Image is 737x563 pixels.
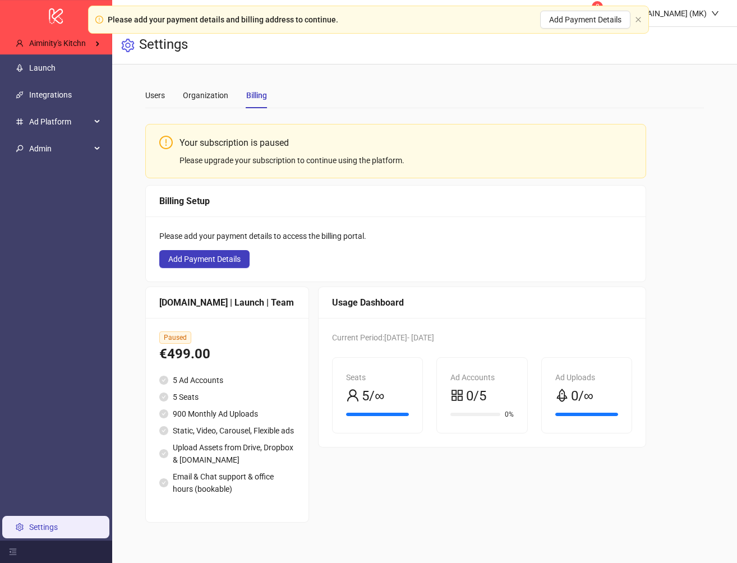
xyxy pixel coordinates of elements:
span: 0/5 [466,386,486,407]
span: check-circle [159,449,168,458]
span: key [16,145,24,153]
sup: 8 [592,1,603,12]
div: Please add your payment details and billing address to continue. [108,13,338,26]
span: Paused [159,331,191,344]
span: Current Period: [DATE] - [DATE] [332,333,434,342]
li: Static, Video, Carousel, Flexible ads [159,424,295,437]
span: 5/∞ [362,386,384,407]
div: Ad Uploads [555,371,618,384]
div: €499.00 [159,344,295,365]
span: 8 [596,3,600,11]
div: Your subscription is paused [179,136,632,150]
div: Billing Setup [159,194,632,208]
span: Aiminity's Kitchn [29,39,86,48]
span: down [711,10,719,17]
span: Admin [29,137,91,160]
span: rocket [555,389,569,402]
span: exclamation-circle [95,16,103,24]
span: menu-fold [9,548,17,556]
a: Launch [29,63,56,72]
span: close [635,16,642,23]
li: Email & Chat support & office hours (bookable) [159,470,295,495]
div: Users [145,89,165,101]
span: user [16,39,24,47]
div: Usage Dashboard [332,296,632,310]
span: setting [121,39,135,52]
span: number [16,118,24,126]
span: appstore [450,389,464,402]
span: check-circle [159,478,168,487]
div: [DOMAIN_NAME] | Launch | Team [159,296,295,310]
div: [DOMAIN_NAME] (MK) [623,7,711,20]
span: exclamation-circle [159,136,173,149]
span: check-circle [159,376,168,385]
span: check-circle [159,409,168,418]
span: check-circle [159,426,168,435]
div: Seats [346,371,409,384]
h3: Settings [139,36,188,55]
span: check-circle [159,393,168,402]
li: 5 Ad Accounts [159,374,295,386]
span: 0/∞ [571,386,593,407]
button: Add Payment Details [540,11,630,29]
button: close [635,16,642,24]
a: Integrations [29,90,72,99]
span: Add Payment Details [549,15,621,24]
li: 5 Seats [159,391,295,403]
div: Billing [246,89,267,101]
div: Ad Accounts [450,371,513,384]
a: Settings [29,523,58,532]
span: user [346,389,360,402]
button: Add Payment Details [159,250,250,268]
div: Please upgrade your subscription to continue using the platform. [179,154,632,167]
span: 0% [505,411,514,418]
li: Upload Assets from Drive, Dropbox & [DOMAIN_NAME] [159,441,295,466]
div: Please add your payment details to access the billing portal. [159,230,632,242]
li: 900 Monthly Ad Uploads [159,408,295,420]
span: Add Payment Details [168,255,241,264]
div: Organization [183,89,228,101]
span: Ad Platform [29,110,91,133]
